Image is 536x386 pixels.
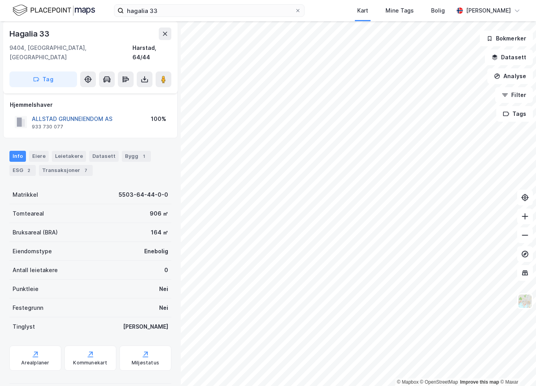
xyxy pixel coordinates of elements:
div: 0 [164,265,168,275]
div: Info [9,151,26,162]
div: Kontrollprogram for chat [497,348,536,386]
div: Harstad, 64/44 [132,43,171,62]
a: OpenStreetMap [420,379,458,385]
div: Antall leietakere [13,265,58,275]
div: Matrikkel [13,190,38,199]
div: Bruksareal (BRA) [13,228,58,237]
a: Improve this map [460,379,499,385]
div: Leietakere [52,151,86,162]
div: Enebolig [144,247,168,256]
div: Kart [357,6,368,15]
div: Datasett [89,151,119,162]
div: Nei [159,303,168,313]
div: 1 [140,152,148,160]
div: Kommunekart [73,360,107,366]
div: Transaksjoner [39,165,93,176]
div: Nei [159,284,168,294]
div: 7 [82,166,90,174]
button: Tag [9,71,77,87]
div: 100% [151,114,166,124]
button: Filter [495,87,533,103]
div: Hagalia 33 [9,27,51,40]
div: 9404, [GEOGRAPHIC_DATA], [GEOGRAPHIC_DATA] [9,43,132,62]
div: Punktleie [13,284,39,294]
div: [PERSON_NAME] [466,6,511,15]
div: Tinglyst [13,322,35,331]
div: Hjemmelshaver [10,100,171,110]
div: [PERSON_NAME] [123,322,168,331]
div: Bolig [431,6,445,15]
img: logo.f888ab2527a4732fd821a326f86c7f29.svg [13,4,95,17]
button: Datasett [485,49,533,65]
div: Festegrunn [13,303,43,313]
div: 2 [25,166,33,174]
button: Bokmerker [480,31,533,46]
div: Miljøstatus [132,360,159,366]
button: Analyse [487,68,533,84]
div: Arealplaner [21,360,49,366]
div: 906 ㎡ [150,209,168,218]
div: Eiendomstype [13,247,52,256]
iframe: Chat Widget [497,348,536,386]
img: Z [518,294,532,309]
a: Mapbox [397,379,419,385]
div: Tomteareal [13,209,44,218]
div: Bygg [122,151,151,162]
input: Søk på adresse, matrikkel, gårdeiere, leietakere eller personer [124,5,295,16]
div: Eiere [29,151,49,162]
div: 5503-64-44-0-0 [119,190,168,199]
button: Tags [496,106,533,122]
div: Mine Tags [385,6,414,15]
div: ESG [9,165,36,176]
div: 164 ㎡ [151,228,168,237]
div: 933 730 077 [32,124,63,130]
